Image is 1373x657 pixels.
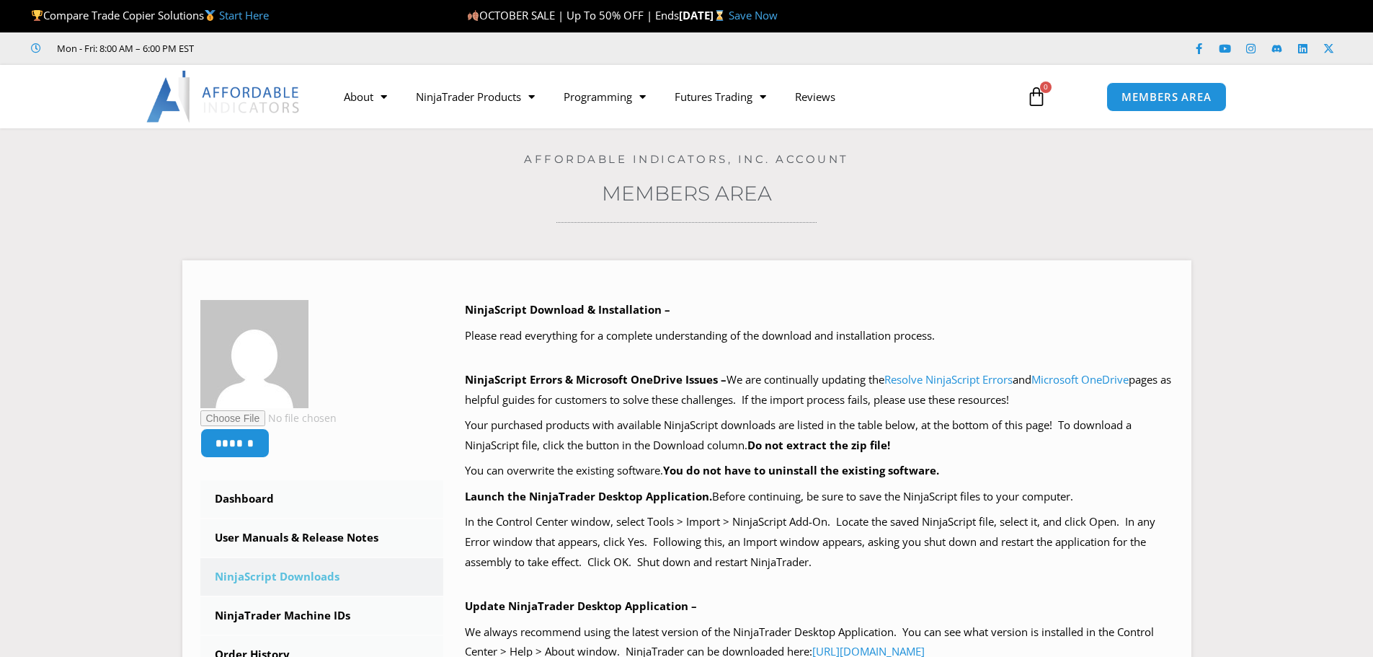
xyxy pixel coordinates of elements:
b: Launch the NinjaTrader Desktop Application. [465,489,712,503]
span: 0 [1040,81,1052,93]
img: 🍂 [468,10,479,21]
p: Before continuing, be sure to save the NinjaScript files to your computer. [465,487,1173,507]
p: In the Control Center window, select Tools > Import > NinjaScript Add-On. Locate the saved NinjaS... [465,512,1173,573]
a: 0 [1005,76,1068,118]
iframe: Customer reviews powered by Trustpilot [214,41,430,56]
p: You can overwrite the existing software. [465,461,1173,481]
img: 🥇 [205,10,215,21]
img: ⌛ [714,10,725,21]
a: Programming [549,80,660,113]
b: You do not have to uninstall the existing software. [663,463,939,477]
p: Please read everything for a complete understanding of the download and installation process. [465,326,1173,346]
span: Mon - Fri: 8:00 AM – 6:00 PM EST [53,40,194,57]
span: OCTOBER SALE | Up To 50% OFF | Ends [467,8,679,22]
a: Resolve NinjaScript Errors [884,372,1013,387]
nav: Menu [329,80,1010,113]
a: NinjaTrader Machine IDs [200,597,444,635]
a: NinjaTrader Products [401,80,549,113]
a: Futures Trading [660,80,781,113]
b: NinjaScript Download & Installation – [465,302,670,317]
a: Save Now [729,8,778,22]
img: 🏆 [32,10,43,21]
a: Start Here [219,8,269,22]
b: NinjaScript Errors & Microsoft OneDrive Issues – [465,372,727,387]
a: About [329,80,401,113]
img: aa38a12611a87d126c474ae9584c5bc055892c929e7c02884b63ef26a5b47bd1 [200,300,308,408]
a: User Manuals & Release Notes [200,519,444,557]
strong: [DATE] [679,8,729,22]
a: Microsoft OneDrive [1031,372,1129,387]
p: We are continually updating the and pages as helpful guides for customers to solve these challeng... [465,370,1173,410]
a: MEMBERS AREA [1106,82,1227,112]
span: Compare Trade Copier Solutions [31,8,269,22]
b: Update NinjaTrader Desktop Application – [465,599,697,613]
a: Members Area [602,181,772,206]
span: MEMBERS AREA [1121,92,1212,102]
p: Your purchased products with available NinjaScript downloads are listed in the table below, at th... [465,415,1173,456]
img: LogoAI | Affordable Indicators – NinjaTrader [146,71,301,123]
a: NinjaScript Downloads [200,558,444,596]
a: Reviews [781,80,850,113]
a: Affordable Indicators, Inc. Account [524,152,849,166]
a: Dashboard [200,480,444,518]
b: Do not extract the zip file! [747,438,890,452]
